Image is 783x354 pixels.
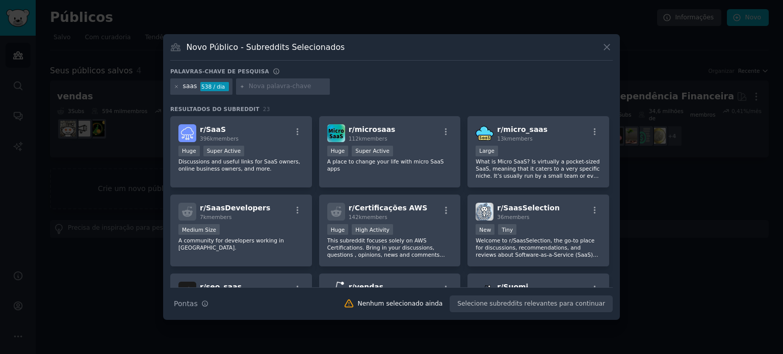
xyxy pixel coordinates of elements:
[503,283,528,291] font: Suomi
[355,204,428,212] font: Certificações AWS
[352,224,393,235] div: High Activity
[187,42,345,52] font: Novo Público - Subreddits Selecionados
[206,204,270,212] font: SaasDevelopers
[178,158,304,172] p: Discussions and useful links for SaaS owners, online business owners, and more.
[200,283,206,291] font: r/
[476,224,494,235] div: New
[206,125,226,133] font: SaaS
[355,125,396,133] font: microsaas
[327,237,453,258] p: This subreddit focuses solely on AWS Certifications. Bring in your discussions, questions , opini...
[497,283,503,291] font: r/
[476,237,601,258] p: Welcome to r/SaasSelection, the go-to place for discussions, recommendations, and reviews about S...
[503,125,547,133] font: micro_saas
[178,224,220,235] div: Medium Size
[349,214,387,220] span: 142k members
[200,135,239,142] span: 396k members
[178,124,196,142] img: SaaS
[170,295,212,313] button: Pontas
[249,82,326,91] input: Nova palavra-chave
[200,125,206,133] font: r/
[503,204,560,212] font: SaasSelection
[497,135,532,142] span: 13k members
[349,204,355,212] font: r/
[497,125,503,133] font: r/
[476,146,498,156] div: Large
[203,146,245,156] div: Super Active
[476,124,493,142] img: micro_saas
[327,146,349,156] div: Huge
[201,84,225,90] font: 538 / dia
[327,158,453,172] p: A place to change your life with micro SaaS apps
[327,282,345,299] img: sales
[355,283,383,291] font: vendas
[358,300,443,307] font: Nenhum selecionado ainda
[178,146,200,156] div: Huge
[178,282,196,299] img: seo_saas
[174,299,198,308] font: Pontas
[349,125,355,133] font: r/
[352,146,393,156] div: Super Active
[170,106,259,112] font: Resultados do Subreddit
[183,83,197,90] font: saas
[327,224,349,235] div: Huge
[327,124,345,142] img: microsaas
[349,135,387,142] span: 112k members
[476,158,601,179] p: What is Micro SaaS? Is virtually a pocket-sized SaaS, meaning that it caters to a very specific n...
[263,106,270,112] font: 23
[200,204,206,212] font: r/
[497,204,503,212] font: r/
[170,68,269,74] font: Palavras-chave de pesquisa
[476,282,493,299] img: Suomi
[498,224,516,235] div: Tiny
[476,203,493,221] img: SaasSelection
[178,237,304,251] p: A community for developers working in [GEOGRAPHIC_DATA].
[206,283,242,291] font: seo_saas
[349,283,355,291] font: r/
[497,214,529,220] span: 36 members
[200,214,232,220] span: 7k members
